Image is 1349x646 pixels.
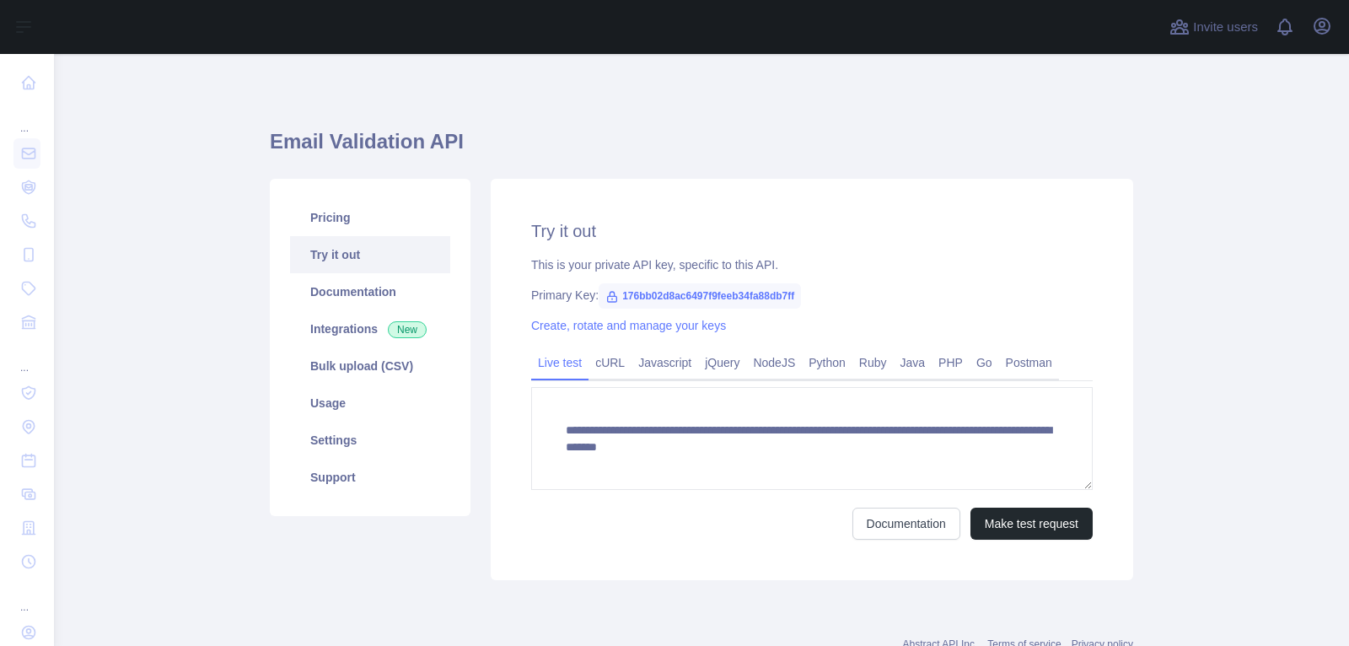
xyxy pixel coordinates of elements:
span: New [388,321,427,338]
div: ... [13,580,40,614]
div: Primary Key: [531,287,1093,304]
div: This is your private API key, specific to this API. [531,256,1093,273]
a: jQuery [698,349,746,376]
a: Javascript [632,349,698,376]
div: ... [13,101,40,135]
a: Usage [290,385,450,422]
button: Invite users [1166,13,1261,40]
a: Integrations New [290,310,450,347]
a: cURL [589,349,632,376]
a: Go [970,349,999,376]
a: Documentation [852,508,960,540]
a: Settings [290,422,450,459]
a: PHP [932,349,970,376]
span: Invite users [1193,18,1258,37]
a: NodeJS [746,349,802,376]
a: Support [290,459,450,496]
a: Bulk upload (CSV) [290,347,450,385]
a: Java [894,349,932,376]
a: Create, rotate and manage your keys [531,319,726,332]
h2: Try it out [531,219,1093,243]
h1: Email Validation API [270,128,1133,169]
a: Live test [531,349,589,376]
div: ... [13,341,40,374]
button: Make test request [970,508,1093,540]
a: Python [802,349,852,376]
a: Documentation [290,273,450,310]
span: 176bb02d8ac6497f9feeb34fa88db7ff [599,283,801,309]
a: Postman [999,349,1059,376]
a: Pricing [290,199,450,236]
a: Ruby [852,349,894,376]
a: Try it out [290,236,450,273]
